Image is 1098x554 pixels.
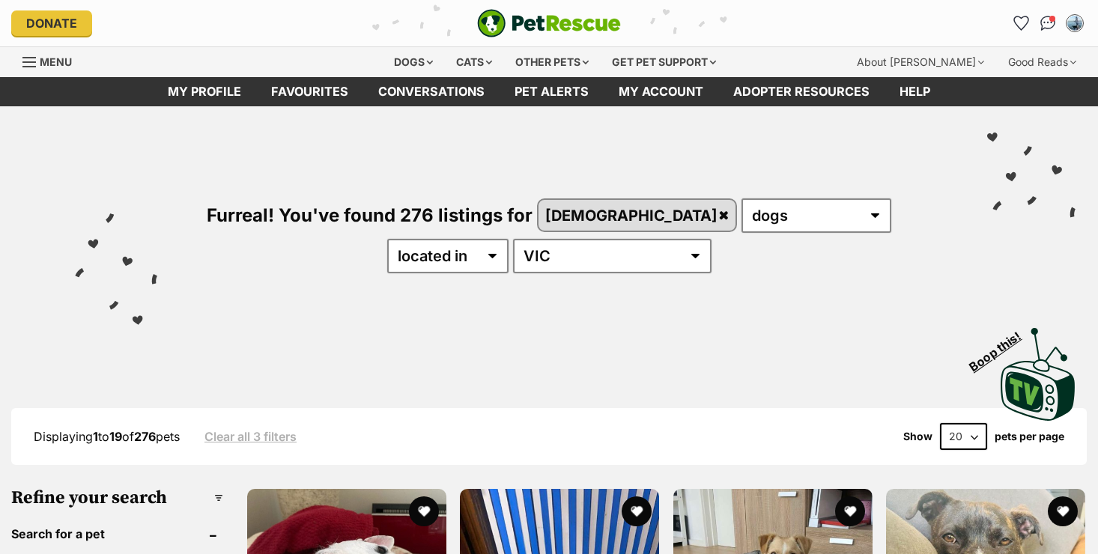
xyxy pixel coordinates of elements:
div: Dogs [383,47,443,77]
a: Boop this! [1001,314,1076,424]
img: logo-e224e6f780fb5917bec1dbf3a21bbac754714ae5b6737aabdf751b685950b380.svg [477,9,621,37]
span: Boop this! [967,320,1036,374]
strong: 1 [93,429,98,444]
div: Other pets [505,47,599,77]
a: My account [604,77,718,106]
div: Good Reads [998,47,1087,77]
span: Furreal! You've found 276 listings for [207,204,533,226]
button: favourite [834,496,864,526]
button: favourite [408,496,438,526]
a: Help [885,77,945,106]
button: My account [1063,11,1087,35]
span: Show [903,430,932,442]
a: Clear all 3 filters [204,430,297,443]
a: [DEMOGRAPHIC_DATA] [539,200,736,231]
ul: Account quick links [1009,11,1087,35]
img: chat-41dd97257d64d25036548639549fe6c8038ab92f7586957e7f3b1b290dea8141.svg [1040,16,1056,31]
div: Get pet support [601,47,727,77]
a: Favourites [1009,11,1033,35]
strong: 276 [134,429,156,444]
label: pets per page [995,430,1064,442]
a: Menu [22,47,82,74]
button: favourite [1048,496,1078,526]
span: Displaying to of pets [34,429,180,444]
header: Search for a pet [11,527,223,541]
a: Pet alerts [500,77,604,106]
a: conversations [363,77,500,106]
a: Conversations [1036,11,1060,35]
span: Menu [40,55,72,68]
img: PetRescue TV logo [1001,328,1076,421]
strong: 19 [109,429,122,444]
a: Adopter resources [718,77,885,106]
button: favourite [622,496,652,526]
h3: Refine your search [11,487,223,508]
div: Cats [446,47,503,77]
a: PetRescue [477,9,621,37]
img: Tracee Hutchison profile pic [1067,16,1082,31]
a: Favourites [256,77,363,106]
a: My profile [153,77,256,106]
a: Donate [11,10,92,36]
div: About [PERSON_NAME] [846,47,995,77]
